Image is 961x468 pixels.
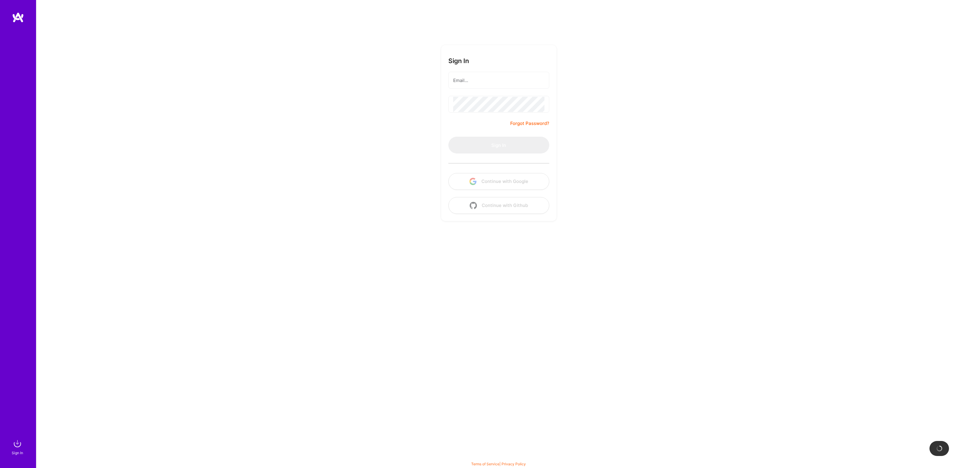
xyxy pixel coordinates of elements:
input: Email... [453,73,544,88]
img: logo [12,12,24,23]
a: Privacy Policy [502,462,526,466]
a: sign inSign In [13,438,23,456]
span: | [471,462,526,466]
div: © 2025 ATeams Inc., All rights reserved. [36,450,961,465]
img: icon [469,178,477,185]
img: loading [936,445,942,451]
button: Continue with Github [448,197,549,214]
button: Sign In [448,137,549,153]
a: Forgot Password? [510,120,549,127]
div: Sign In [12,450,23,456]
a: Terms of Service [471,462,499,466]
h3: Sign In [448,57,469,65]
img: sign in [11,438,23,450]
img: icon [470,202,477,209]
button: Continue with Google [448,173,549,190]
